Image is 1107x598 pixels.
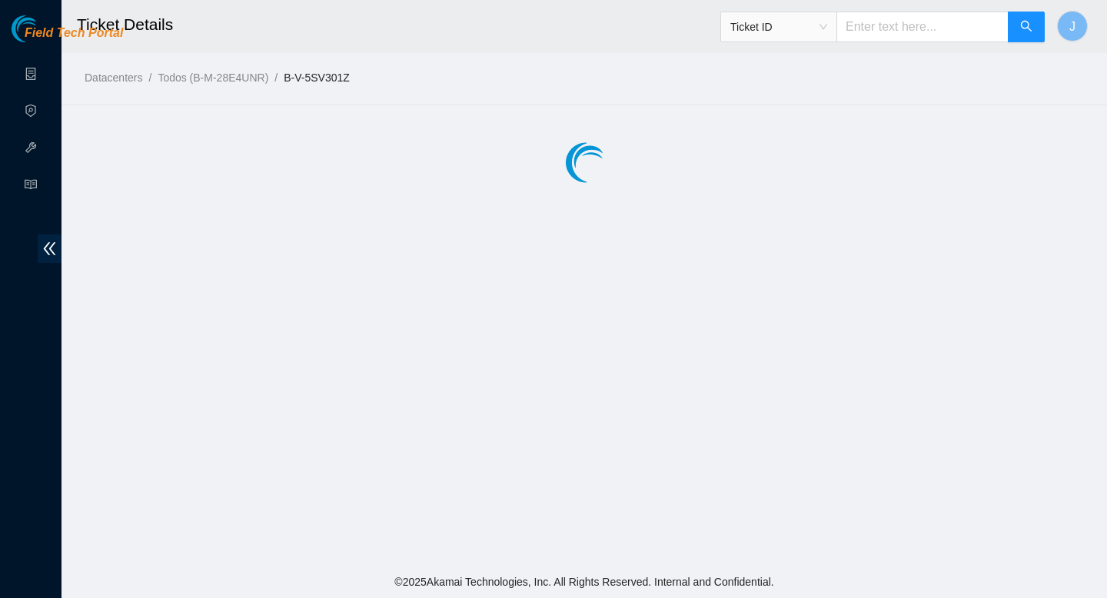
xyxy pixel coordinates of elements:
[1057,11,1088,42] button: J
[61,566,1107,598] footer: © 2025 Akamai Technologies, Inc. All Rights Reserved. Internal and Confidential.
[85,71,142,84] a: Datacenters
[274,71,278,84] span: /
[284,71,350,84] a: B-V-5SV301Z
[38,234,61,263] span: double-left
[1008,12,1045,42] button: search
[158,71,268,84] a: Todos (B-M-28E4UNR)
[730,15,827,38] span: Ticket ID
[12,28,123,48] a: Akamai TechnologiesField Tech Portal
[12,15,78,42] img: Akamai Technologies
[1069,17,1075,36] span: J
[25,171,37,202] span: read
[836,12,1009,42] input: Enter text here...
[25,26,123,41] span: Field Tech Portal
[1020,20,1032,35] span: search
[148,71,151,84] span: /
